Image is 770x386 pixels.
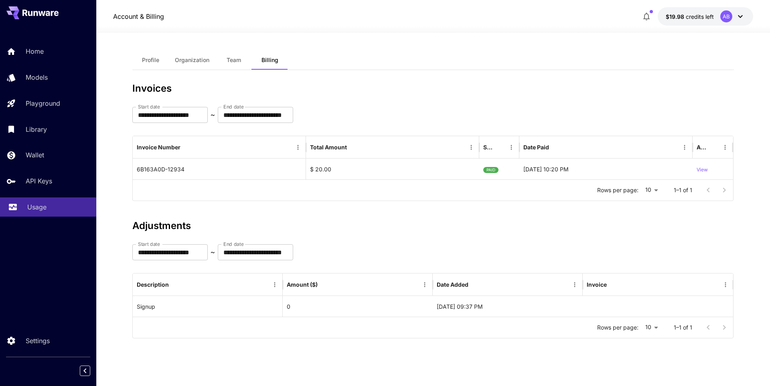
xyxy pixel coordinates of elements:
[138,241,160,247] label: Start date
[261,56,278,64] span: Billing
[719,142,731,153] button: Menu
[708,142,719,153] button: Sort
[666,13,686,20] span: $19.98
[211,110,215,120] p: ~
[569,279,580,290] button: Menu
[697,166,708,174] p: View
[142,56,159,64] span: Profile
[113,12,164,21] nav: breadcrumb
[269,279,280,290] button: Menu
[26,72,48,82] p: Models
[720,279,731,290] button: Menu
[132,220,734,231] h3: Adjustments
[642,184,661,196] div: 10
[137,144,180,151] div: Invoice Number
[433,296,583,317] div: 29-09-2025 09:37 PM
[318,279,330,290] button: Sort
[27,202,47,212] p: Usage
[227,56,241,64] span: Team
[306,159,479,179] div: $ 20.00
[686,13,714,20] span: credits left
[523,144,549,151] div: Date Paid
[697,159,708,179] button: View
[608,279,619,290] button: Sort
[132,83,734,94] h3: Invoices
[437,281,468,288] div: Date Added
[26,176,52,186] p: API Keys
[26,336,50,346] p: Settings
[26,99,60,108] p: Playground
[720,10,732,22] div: AB
[170,279,181,290] button: Sort
[679,142,690,153] button: Menu
[674,186,692,194] p: 1–1 of 1
[223,241,243,247] label: End date
[287,281,318,288] div: Amount ($)
[597,324,638,332] p: Rows per page:
[550,142,561,153] button: Sort
[181,142,192,153] button: Sort
[113,12,164,21] a: Account & Billing
[642,322,661,333] div: 10
[666,12,714,21] div: $19.981
[133,159,306,179] div: 6B163A0D-12934
[137,302,155,311] p: Signup
[494,142,506,153] button: Sort
[292,142,304,153] button: Menu
[674,324,692,332] p: 1–1 of 1
[597,186,638,194] p: Rows per page:
[137,281,169,288] div: Description
[26,46,44,56] p: Home
[419,279,430,290] button: Menu
[519,159,693,179] div: 29-09-2025 10:20 PM
[223,103,243,110] label: End date
[697,144,707,151] div: Action
[211,247,215,257] p: ~
[26,150,44,160] p: Wallet
[483,160,498,180] span: PAID
[175,56,209,64] span: Organization
[469,279,480,290] button: Sort
[138,103,160,110] label: Start date
[283,296,433,317] div: 0
[483,144,494,151] div: Status
[587,281,607,288] div: Invoice
[348,142,359,153] button: Sort
[86,364,96,378] div: Collapse sidebar
[26,125,47,134] p: Library
[658,7,753,26] button: $19.981AB
[466,142,477,153] button: Menu
[506,142,517,153] button: Menu
[80,366,90,376] button: Collapse sidebar
[310,144,347,151] div: Total Amount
